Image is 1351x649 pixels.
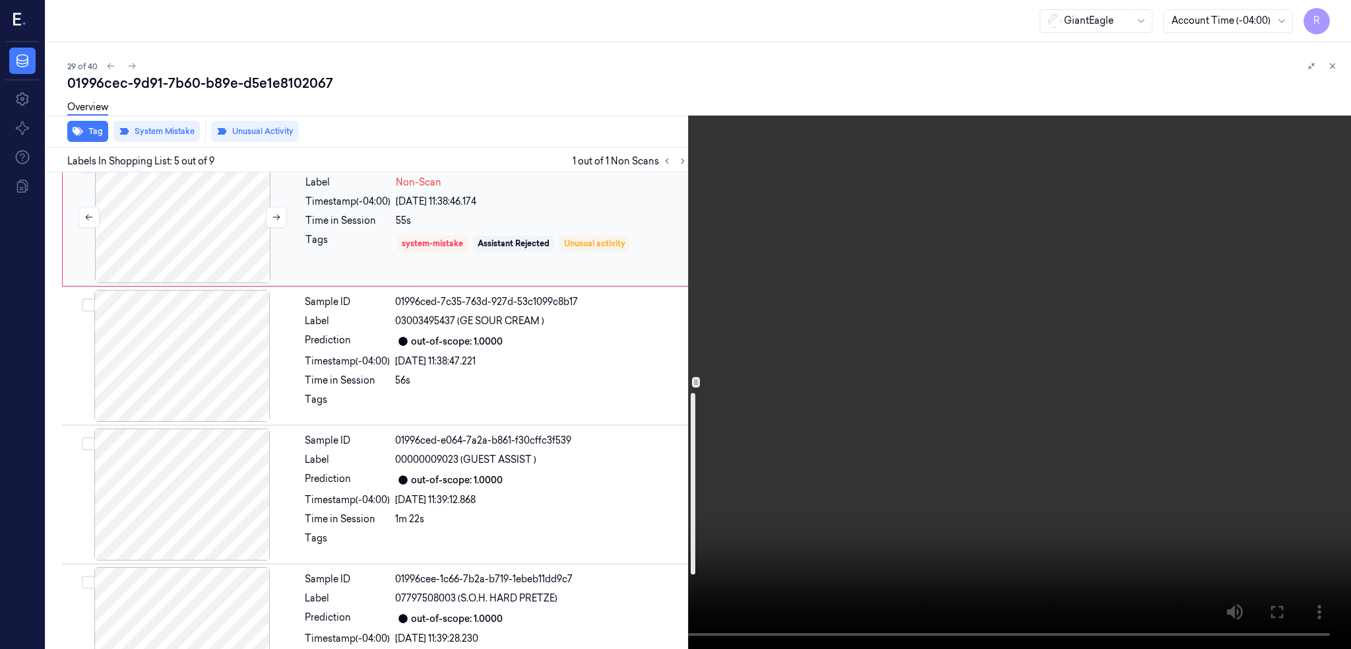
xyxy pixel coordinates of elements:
div: 1m 22s [395,512,688,526]
div: [DATE] 11:38:46.174 [396,195,687,209]
div: 01996ced-7c35-763d-927d-53c1099c8b17 [395,295,688,309]
div: out-of-scope: 1.0000 [411,335,503,349]
div: 01996cee-1c66-7b2a-b719-1ebeb11dd9c7 [395,572,688,586]
div: Time in Session [305,214,391,228]
span: 03003495437 (GE SOUR CREAM ) [395,314,544,328]
div: system-mistake [402,238,463,250]
button: System Mistake [113,121,200,142]
div: [DATE] 11:39:12.868 [395,493,688,507]
div: 01996cec-9d91-7b60-b89e-d5e1e8102067 [67,74,1340,92]
span: Labels In Shopping List: 5 out of 9 [67,154,214,168]
div: 01996ced-e064-7a2a-b861-f30cffc3f539 [395,434,688,448]
a: Overview [67,100,108,116]
div: [DATE] 11:39:28.230 [395,632,688,646]
div: Timestamp (-04:00) [305,355,390,368]
div: Timestamp (-04:00) [305,632,390,646]
div: out-of-scope: 1.0000 [411,612,503,626]
div: Assistant Rejected [478,238,550,250]
span: 00000009023 (GUEST ASSIST ) [395,453,536,467]
div: Sample ID [305,572,390,586]
button: Select row [82,437,95,450]
div: Timestamp (-04:00) [305,195,391,209]
div: Prediction [305,472,390,488]
div: Time in Session [305,512,390,526]
div: Sample ID [305,434,390,448]
button: Tag [67,121,108,142]
div: Label [305,592,390,605]
div: Prediction [305,611,390,627]
div: Tags [305,531,390,553]
div: Label [305,314,390,328]
span: 07797508003 (S.O.H. HARD PRETZE) [395,592,557,605]
div: Prediction [305,333,390,349]
div: [DATE] 11:38:47.221 [395,355,688,368]
div: out-of-scope: 1.0000 [411,473,503,487]
span: 1 out of 1 Non Scans [573,153,691,169]
div: Timestamp (-04:00) [305,493,390,507]
div: Time in Session [305,374,390,388]
span: 29 of 40 [67,61,98,72]
div: Label [305,453,390,467]
div: Sample ID [305,295,390,309]
div: Unusual activity [564,238,625,250]
div: 55s [396,214,687,228]
button: Unusual Activity [211,121,299,142]
div: Label [305,176,391,189]
button: R [1304,8,1330,34]
div: Tags [305,393,390,414]
div: Tags [305,233,391,254]
button: Select row [82,576,95,589]
div: 56s [395,374,688,388]
button: Select row [82,298,95,312]
span: Non-Scan [396,176,441,189]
